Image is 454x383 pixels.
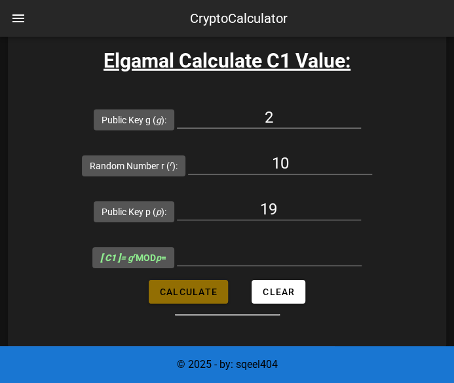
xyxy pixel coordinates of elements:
[159,287,218,297] span: Calculate
[102,205,166,218] label: Public Key p ( ):
[3,3,34,34] button: nav-menu-toggle
[133,251,136,260] sup: r
[252,280,305,304] button: Clear
[156,252,161,263] i: p
[170,159,172,168] sup: r
[190,9,288,28] div: CryptoCalculator
[102,113,166,127] label: Public Key g ( ):
[262,287,295,297] span: Clear
[156,115,161,125] i: g
[100,252,136,263] i: = g
[149,280,228,304] button: Calculate
[90,159,178,172] label: Random Number r ( ):
[100,252,166,263] span: MOD =
[100,252,121,263] b: [ C1 ]
[8,46,446,75] h3: Elgamal Calculate C1 Value:
[156,207,161,217] i: p
[177,358,278,371] span: © 2025 - by: sqeel404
